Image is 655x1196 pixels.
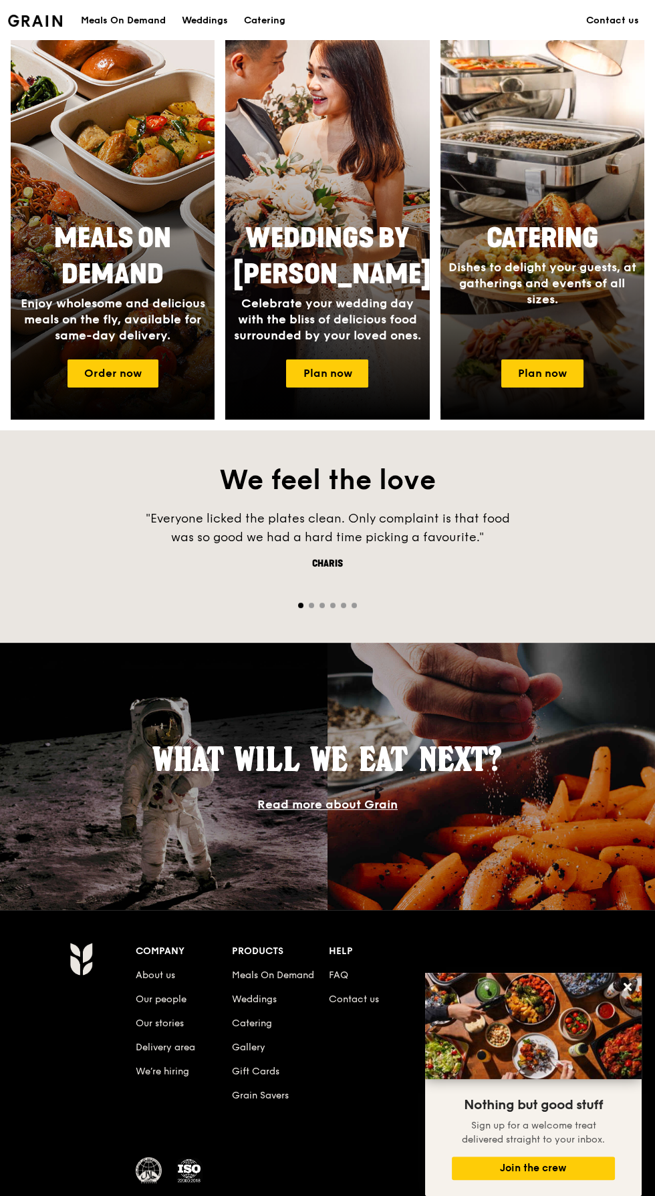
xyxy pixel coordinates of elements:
[136,994,186,1005] a: Our people
[425,973,642,1079] img: DSC07876-Edit02-Large.jpeg
[232,1018,272,1029] a: Catering
[68,359,158,388] a: Order now
[136,1042,195,1053] a: Delivery area
[309,603,314,608] span: Go to slide 2
[54,222,171,291] span: Meals On Demand
[452,1157,615,1180] button: Join the crew
[330,603,336,608] span: Go to slide 4
[232,1042,265,1053] a: Gallery
[464,1097,603,1113] span: Nothing but good stuff
[257,797,398,812] a: Read more about Grain
[70,942,93,976] img: Grain
[329,969,348,981] a: FAQ
[234,296,421,343] span: Celebrate your wedding day with the bliss of delicious food surrounded by your loved ones.
[232,1090,289,1101] a: Grain Savers
[11,31,215,420] a: Meals On DemandEnjoy wholesome and delicious meals on the fly, available for same-day delivery.Or...
[136,1157,162,1184] img: MUIS Halal Certified
[233,222,431,291] span: Weddings by [PERSON_NAME]
[182,1,228,41] div: Weddings
[487,222,598,255] span: Catering
[174,1,236,41] a: Weddings
[81,1,166,41] div: Meals On Demand
[232,1066,279,1077] a: Gift Cards
[448,260,636,307] span: Dishes to delight your guests, at gatherings and events of all sizes.
[501,359,583,388] a: Plan now
[578,1,647,41] a: Contact us
[21,296,205,343] span: Enjoy wholesome and delicious meals on the fly, available for same-day delivery.
[244,1,285,41] div: Catering
[225,31,429,420] a: Weddings by [PERSON_NAME]Celebrate your wedding day with the bliss of delicious food surrounded b...
[136,1066,189,1077] a: We’re hiring
[329,942,425,961] div: Help
[236,1,293,41] a: Catering
[440,31,644,420] a: CateringDishes to delight your guests, at gatherings and events of all sizes.Plan now
[617,976,638,998] button: Close
[176,1157,203,1184] img: ISO Certified
[462,1120,605,1145] span: Sign up for a welcome treat delivered straight to your inbox.
[136,942,232,961] div: Company
[127,509,528,547] div: "Everyone licked the plates clean. Only complaint is that food was so good we had a hard time pic...
[8,15,62,27] img: Grain
[329,994,379,1005] a: Contact us
[153,740,502,778] span: What will we eat next?
[319,603,325,608] span: Go to slide 3
[136,969,175,981] a: About us
[232,969,314,981] a: Meals On Demand
[232,994,277,1005] a: Weddings
[352,603,357,608] span: Go to slide 6
[286,359,368,388] a: Plan now
[232,942,328,961] div: Products
[136,1018,184,1029] a: Our stories
[127,557,528,571] div: Charis
[341,603,346,608] span: Go to slide 5
[298,603,303,608] span: Go to slide 1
